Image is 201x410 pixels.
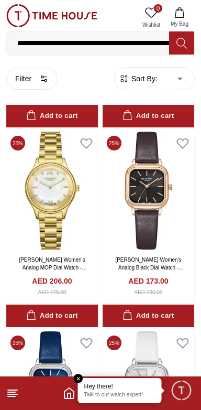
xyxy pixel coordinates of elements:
[74,374,83,383] em: Close tooltip
[38,288,66,296] div: AED 275.00
[138,4,164,31] a: 0Wishlist
[119,73,158,84] button: Sort By:
[6,68,57,90] button: Filter
[170,379,193,402] div: Chat Widget
[19,257,87,278] a: [PERSON_NAME] Women's Analog MOP Dial Watch - LC08157.120
[115,257,184,278] a: [PERSON_NAME] Women's Analog Black Dial Watch - LC08152.462
[154,4,162,13] span: 0
[6,4,97,27] img: ...
[6,305,98,327] button: Add to cart
[32,276,72,286] h4: AED 206.00
[164,4,195,31] button: My Bag
[107,336,121,350] span: 25 %
[84,382,155,391] div: Hey there!
[135,288,163,296] div: AED 230.00
[107,136,121,150] span: 25 %
[26,110,77,122] div: Add to cart
[129,73,158,84] span: Sort By:
[103,305,194,327] button: Add to cart
[128,276,168,286] h4: AED 173.00
[84,392,155,399] p: Talk to our watch expert!
[63,387,75,400] a: Home
[103,105,194,127] button: Add to cart
[10,336,25,350] span: 25 %
[26,310,77,322] div: Add to cart
[6,105,98,127] button: Add to cart
[122,310,174,322] div: Add to cart
[6,132,98,250] img: Lee Cooper Women's Analog MOP Dial Watch - LC08157.120
[10,136,25,150] span: 25 %
[122,110,174,122] div: Add to cart
[103,132,194,250] img: Lee Cooper Women's Analog Black Dial Watch - LC08152.462
[138,21,164,29] span: Wishlist
[166,20,193,28] span: My Bag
